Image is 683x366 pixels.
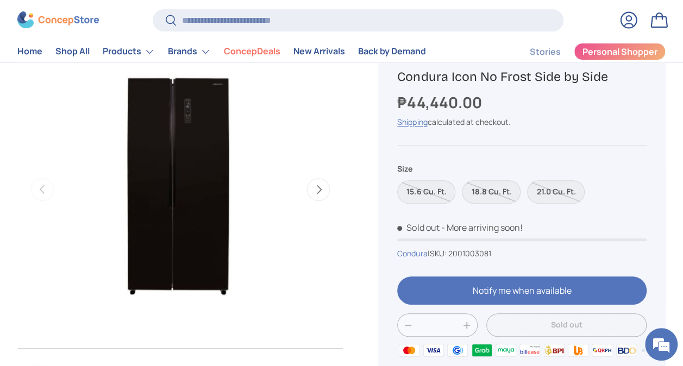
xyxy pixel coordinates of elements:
[293,41,345,62] a: New Arrivals
[397,117,427,127] a: Shipping
[566,342,590,358] img: ubp
[638,342,662,358] img: metrobank
[518,342,542,358] img: billease
[448,248,491,258] span: 2001003081
[527,180,585,204] label: Sold out
[574,43,666,60] a: Personal Shopper
[542,342,566,358] img: bpi
[462,180,521,204] label: Sold out
[17,41,426,62] nav: Primary
[486,313,647,337] button: Sold out
[224,41,280,62] a: ConcepDeals
[429,248,446,258] span: SKU:
[96,41,161,62] summary: Products
[397,248,427,258] a: Condura
[397,163,412,174] legend: Size
[55,41,90,62] a: Shop All
[397,68,647,85] h1: Condura Icon No Frost Side by Side
[161,41,217,62] summary: Brands
[397,180,455,204] label: Sold out
[469,342,493,358] img: grabpay
[615,342,638,358] img: bdo
[17,12,99,29] img: ConcepStore
[504,41,666,62] nav: Secondary
[494,342,518,358] img: maya
[582,48,657,56] span: Personal Shopper
[427,248,491,258] span: |
[397,222,439,234] span: Sold out
[397,92,484,112] strong: ₱44,440.00
[17,41,42,62] a: Home
[441,222,522,234] p: - More arriving soon!
[397,342,421,358] img: master
[446,342,469,358] img: gcash
[590,342,614,358] img: qrph
[530,41,561,62] a: Stories
[422,342,446,358] img: visa
[397,116,647,128] div: calculated at checkout.
[358,41,426,62] a: Back by Demand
